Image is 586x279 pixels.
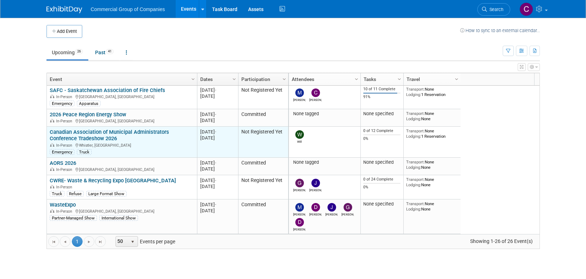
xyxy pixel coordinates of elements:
[50,160,76,166] a: AORS 2026
[56,167,74,172] span: In-Person
[363,177,400,182] div: 0 of 24 Complete
[56,143,74,148] span: In-Person
[56,119,74,123] span: In-Person
[51,239,56,245] span: Go to the first page
[406,177,425,182] span: Transport:
[77,101,100,106] div: Apparatus
[453,73,461,84] a: Column Settings
[106,236,182,247] span: Events per page
[50,87,165,93] a: SAFC - Saskatchewan Association of Fire Chiefs
[341,212,354,216] div: Gregg Stockdale
[406,87,425,92] span: Transport:
[406,201,425,206] span: Transport:
[50,93,194,100] div: [GEOGRAPHIC_DATA], [GEOGRAPHIC_DATA]
[238,127,288,158] td: Not Registered Yet
[293,227,306,231] div: Dale Hartung
[200,129,235,135] div: [DATE]
[200,135,235,141] div: [DATE]
[325,212,338,216] div: Jason Fast
[364,73,399,85] a: Tasks
[190,76,196,82] span: Column Settings
[50,208,194,214] div: [GEOGRAPHIC_DATA], [GEOGRAPHIC_DATA]
[200,117,235,123] div: [DATE]
[50,142,194,148] div: Whistler, [GEOGRAPHIC_DATA]
[309,97,322,102] div: Cole Mattern
[238,158,288,175] td: Committed
[241,73,284,85] a: Participation
[519,2,533,16] img: Cole Mattern
[50,202,76,208] a: WasteExpo
[454,76,459,82] span: Column Settings
[67,191,84,197] div: Refuse
[406,87,458,97] div: None 1 Reservation
[407,73,456,85] a: Travel
[281,76,287,82] span: Column Settings
[397,76,402,82] span: Column Settings
[406,92,421,97] span: Lodging:
[295,179,304,187] img: Gregg Stockdale
[56,95,74,99] span: In-Person
[106,49,114,54] span: 41
[293,139,306,143] div: Will Schwenger
[189,73,197,84] a: Column Settings
[406,159,425,164] span: Transport:
[95,236,106,247] a: Go to the last page
[363,159,400,165] div: None specified
[406,201,458,212] div: None None
[200,208,235,214] div: [DATE]
[311,88,320,97] img: Cole Mattern
[91,6,165,12] span: Commercial Group of Companies
[200,93,235,99] div: [DATE]
[292,73,356,85] a: Attendees
[56,209,74,214] span: In-Person
[50,118,194,124] div: [GEOGRAPHIC_DATA], [GEOGRAPHIC_DATA]
[75,49,83,54] span: 26
[238,199,288,234] td: Committed
[77,149,92,155] div: Truck
[130,239,136,245] span: select
[406,128,425,133] span: Transport:
[62,239,68,245] span: Go to the previous page
[406,159,458,170] div: None None
[295,203,304,212] img: Morgan MacKay
[99,215,138,221] div: International Show
[363,136,400,141] div: 0%
[50,209,54,213] img: In-Person Event
[98,239,103,245] span: Go to the last page
[295,88,304,97] img: Mitch Mesenchuk
[86,191,127,197] div: Large Format Show
[215,112,216,117] span: -
[311,179,320,187] img: Jason Fast
[50,95,54,98] img: In-Person Event
[406,165,421,170] span: Lodging:
[215,160,216,166] span: -
[50,111,126,118] a: 2026 Peace Region Energy Show
[291,111,358,117] div: None tagged
[56,185,74,189] span: In-Person
[353,73,360,84] a: Column Settings
[406,207,421,212] span: Lodging:
[200,202,235,208] div: [DATE]
[238,85,288,109] td: Not Registered Yet
[50,167,54,171] img: In-Person Event
[50,215,97,221] div: Partner-Managed Show
[48,236,59,247] a: Go to the first page
[50,191,64,197] div: Truck
[344,203,352,212] img: Gregg Stockdale
[90,46,119,59] a: Past41
[200,87,235,93] div: [DATE]
[50,149,74,155] div: Emergency
[231,76,237,82] span: Column Settings
[50,73,192,85] a: Event
[215,129,216,135] span: -
[293,212,306,216] div: Morgan MacKay
[363,201,400,207] div: None specified
[238,109,288,127] td: Committed
[50,185,54,188] img: In-Person Event
[395,73,403,84] a: Column Settings
[280,73,288,84] a: Column Settings
[50,166,194,172] div: [GEOGRAPHIC_DATA], [GEOGRAPHIC_DATA]
[200,166,235,172] div: [DATE]
[293,97,306,102] div: Mitch Mesenchuk
[406,128,458,139] div: None 1 Reservation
